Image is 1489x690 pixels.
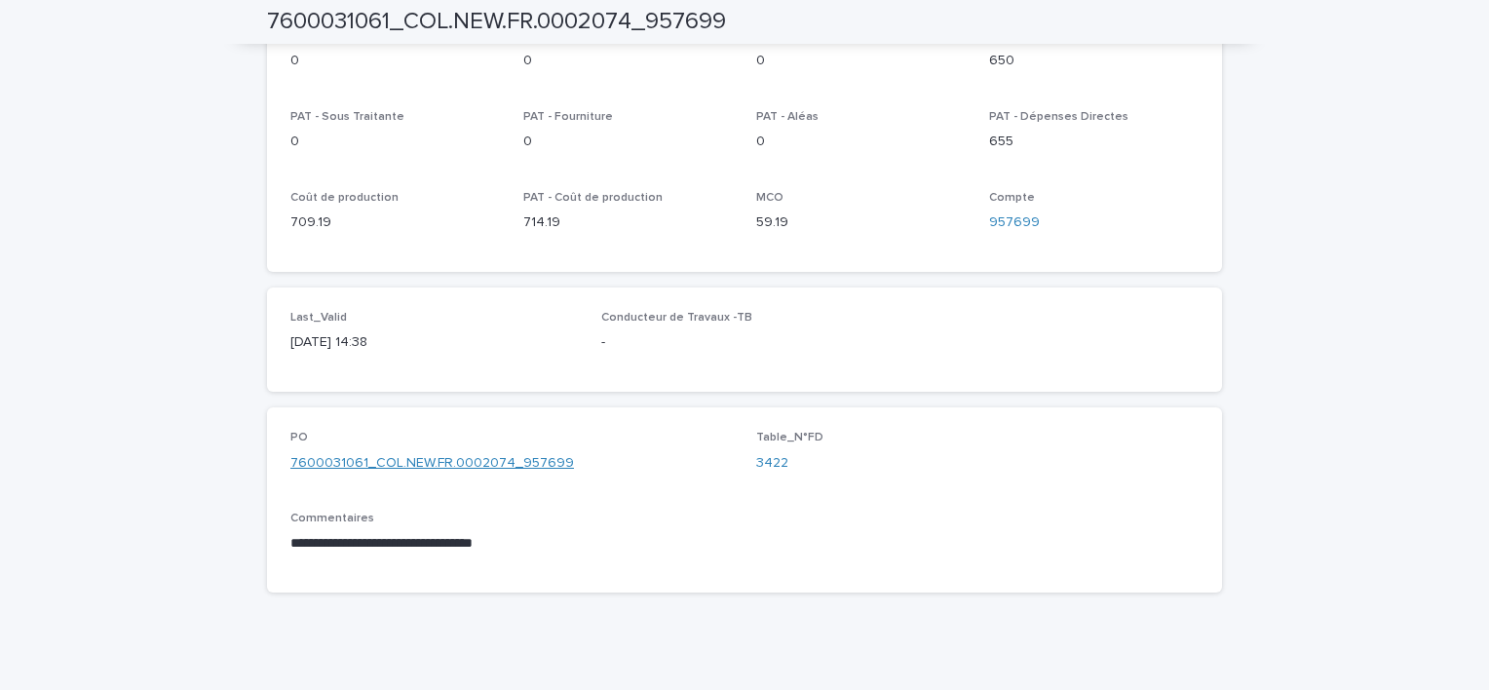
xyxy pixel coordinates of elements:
[523,51,733,71] p: 0
[989,212,1040,233] a: 957699
[756,51,966,71] p: 0
[989,132,1199,152] p: 655
[989,111,1128,123] span: PAT - Dépenses Directes
[756,132,966,152] p: 0
[290,332,578,353] p: [DATE] 14:38
[267,8,726,36] h2: 7600031061_COL.NEW.FR.0002074_957699
[290,192,399,204] span: Coût de production
[756,192,783,204] span: MCO
[523,212,733,233] p: 714.19
[989,192,1035,204] span: Compte
[290,513,374,524] span: Commentaires
[523,132,733,152] p: 0
[989,51,1199,71] p: 650
[601,312,752,324] span: Conducteur de Travaux -TB
[290,432,308,443] span: PO
[756,212,966,233] p: 59.19
[756,432,823,443] span: Table_N°FD
[290,453,574,474] a: 7600031061_COL.NEW.FR.0002074_957699
[290,132,500,152] p: 0
[756,111,819,123] span: PAT - Aléas
[523,192,663,204] span: PAT - Coût de production
[290,51,500,71] p: 0
[601,332,889,353] p: -
[290,212,500,233] p: 709.19
[523,111,613,123] span: PAT - Fourniture
[290,111,404,123] span: PAT - Sous Traitante
[290,312,347,324] span: Last_Valid
[756,453,788,474] a: 3422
